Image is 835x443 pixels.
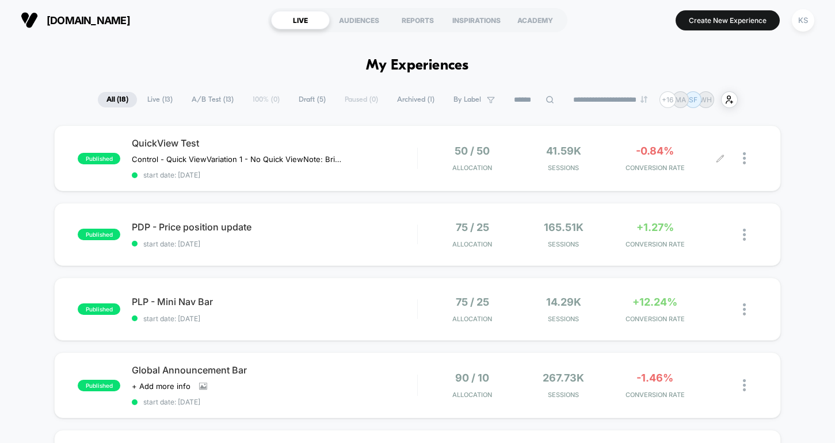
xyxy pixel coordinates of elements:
span: + Add more info [132,382,190,391]
span: start date: [DATE] [132,314,417,323]
p: WH [700,95,712,104]
span: By Label [453,95,481,104]
span: start date: [DATE] [132,240,417,248]
span: start date: [DATE] [132,171,417,179]
span: Draft ( 5 ) [290,92,334,107]
p: SF [689,95,697,104]
span: Sessions [521,164,607,172]
span: PDP - Price position update [132,221,417,233]
span: Allocation [452,164,492,172]
span: Sessions [521,240,607,248]
button: [DOMAIN_NAME] [17,11,134,29]
span: 165.51k [544,221,584,233]
span: Allocation [452,240,492,248]
div: LIVE [271,11,330,29]
span: published [78,303,120,315]
div: INSPIRATIONS [447,11,506,29]
span: -1.46% [636,372,673,384]
p: MA [675,95,686,104]
span: Sessions [521,391,607,399]
span: QuickView Test [132,137,417,149]
img: end [640,96,647,103]
button: Create New Experience [676,10,780,30]
span: CONVERSION RATE [612,391,698,399]
span: +1.27% [636,221,674,233]
h1: My Experiences [366,57,469,74]
img: close [743,303,746,315]
span: 41.59k [546,145,581,157]
span: PLP - Mini Nav Bar [132,296,417,307]
span: CONVERSION RATE [612,240,698,248]
span: Allocation [452,315,492,323]
span: 75 / 25 [456,221,489,233]
span: start date: [DATE] [132,398,417,406]
span: CONVERSION RATE [612,164,698,172]
span: 14.29k [546,296,581,308]
img: Visually logo [21,11,38,29]
span: [DOMAIN_NAME] [47,14,130,26]
span: All ( 18 ) [98,92,137,107]
span: Control - Quick ViewVariation 1 - No Quick ViewNote: Brighton released QV to production on [DATE] [132,155,345,164]
div: KS [792,9,814,32]
span: 267.73k [543,372,584,384]
span: -0.84% [636,145,674,157]
span: A/B Test ( 13 ) [183,92,242,107]
span: 90 / 10 [455,372,489,384]
span: Live ( 13 ) [139,92,181,107]
img: close [743,152,746,164]
img: close [743,229,746,241]
div: ACADEMY [506,11,565,29]
div: REPORTS [388,11,447,29]
button: KS [788,9,818,32]
img: close [743,379,746,391]
div: + 16 [659,91,676,108]
span: Global Announcement Bar [132,364,417,376]
span: Archived ( 1 ) [388,92,443,107]
span: published [78,153,120,164]
span: +12.24% [632,296,677,308]
span: published [78,229,120,240]
span: Allocation [452,391,492,399]
span: Sessions [521,315,607,323]
span: CONVERSION RATE [612,315,698,323]
span: 50 / 50 [455,145,490,157]
div: AUDIENCES [330,11,388,29]
span: 75 / 25 [456,296,489,308]
span: published [78,380,120,391]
